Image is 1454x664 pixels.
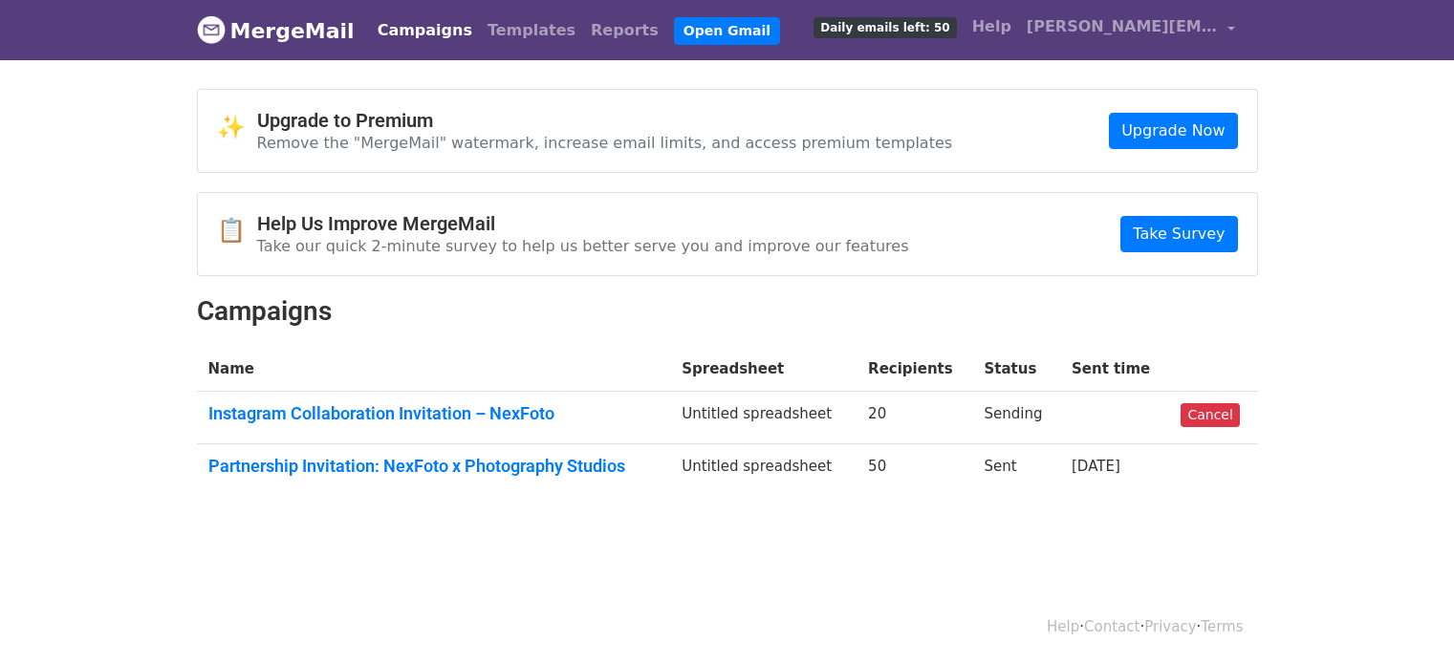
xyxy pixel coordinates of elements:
[806,8,964,46] a: Daily emails left: 50
[1181,403,1239,427] a: Cancel
[972,347,1060,392] th: Status
[972,392,1060,444] td: Sending
[857,392,972,444] td: 20
[208,456,660,477] a: Partnership Invitation: NexFoto x Photography Studios
[370,11,480,50] a: Campaigns
[257,133,953,153] p: Remove the "MergeMail" watermark, increase email limits, and access premium templates
[1019,8,1243,53] a: [PERSON_NAME][EMAIL_ADDRESS][DOMAIN_NAME]
[857,443,972,495] td: 50
[583,11,666,50] a: Reports
[1144,618,1196,635] a: Privacy
[208,403,660,424] a: Instagram Collaboration Invitation – NexFoto
[1201,618,1243,635] a: Terms
[670,392,857,444] td: Untitled spreadsheet
[1060,347,1169,392] th: Sent time
[972,443,1060,495] td: Sent
[197,15,226,44] img: MergeMail logo
[197,295,1258,328] h2: Campaigns
[1027,15,1218,38] span: [PERSON_NAME][EMAIL_ADDRESS][DOMAIN_NAME]
[814,17,956,38] span: Daily emails left: 50
[197,11,355,51] a: MergeMail
[257,109,953,132] h4: Upgrade to Premium
[670,443,857,495] td: Untitled spreadsheet
[217,114,257,141] span: ✨
[965,8,1019,46] a: Help
[674,17,780,45] a: Open Gmail
[1109,113,1237,149] a: Upgrade Now
[857,347,972,392] th: Recipients
[1047,618,1079,635] a: Help
[1084,618,1139,635] a: Contact
[257,212,909,235] h4: Help Us Improve MergeMail
[480,11,583,50] a: Templates
[217,217,257,245] span: 📋
[670,347,857,392] th: Spreadsheet
[197,347,671,392] th: Name
[257,236,909,256] p: Take our quick 2-minute survey to help us better serve you and improve our features
[1120,216,1237,252] a: Take Survey
[1072,458,1120,475] a: [DATE]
